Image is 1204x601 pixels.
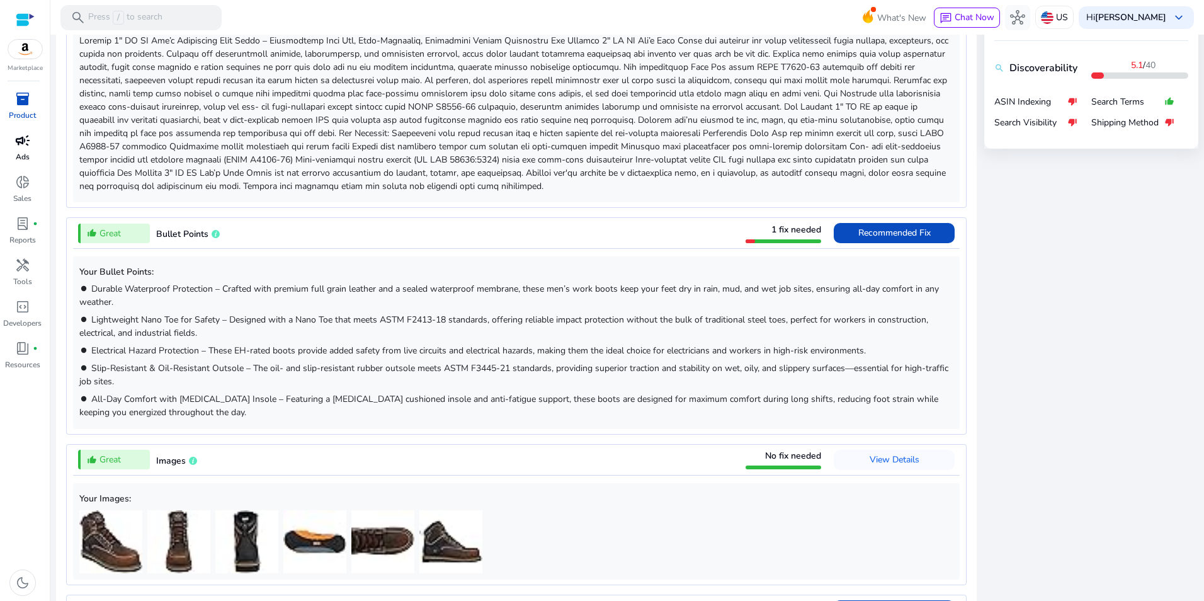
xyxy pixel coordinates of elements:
[419,510,482,573] img: 41t22NLHVeL._AC_US40_.jpg
[15,341,30,356] span: book_4
[79,267,953,278] h5: Your Bullet Points:
[994,117,1067,129] p: Search Visibility
[1131,59,1143,71] b: 5.1
[1164,91,1174,112] mat-icon: thumb_up_alt
[771,224,821,236] span: 1 fix needed
[79,363,88,372] mat-icon: brightness_1
[79,34,953,193] p: Loremip 1" DO SI Ame’c Adipiscing Elit Seddo – Eiusmodtemp Inci Utl, Etdo-Magnaaliq, Enimadmini V...
[15,258,30,273] span: handyman
[79,315,88,324] mat-icon: brightness_1
[88,11,162,25] p: Press to search
[1041,11,1053,24] img: us.svg
[1009,60,1077,76] b: Discoverability
[1067,91,1077,112] mat-icon: thumb_down_alt
[955,11,994,23] span: Chat Now
[8,64,43,73] p: Marketplace
[15,133,30,148] span: campaign
[994,63,1004,73] mat-icon: search
[15,299,30,314] span: code_blocks
[91,345,866,357] span: Electrical Hazard Protection – These EH-rated boots provide added safety from live circuits and e...
[79,393,938,418] span: All-Day Comfort with [MEDICAL_DATA] Insole – Featuring a [MEDICAL_DATA] cushioned insole and anti...
[156,228,208,240] span: Bullet Points
[351,510,414,573] img: 413SC5iDQsL._AC_US40_.jpg
[877,7,926,29] span: What's New
[1086,13,1166,22] p: Hi
[1010,10,1025,25] span: hub
[79,394,88,403] mat-icon: brightness_1
[113,11,124,25] span: /
[33,221,38,226] span: fiber_manual_record
[765,450,821,462] span: No fix needed
[15,216,30,231] span: lab_profile
[994,96,1067,108] p: ASIN Indexing
[1131,59,1156,71] span: /
[1056,6,1068,28] p: US
[33,346,38,351] span: fiber_manual_record
[1164,112,1174,133] mat-icon: thumb_down_alt
[215,510,278,573] img: 41DY6tmS2vL._AC_US40_.jpg
[1005,5,1030,30] button: hub
[1171,10,1186,25] span: keyboard_arrow_down
[79,510,142,573] img: 41er1fa8mML._AC_US40_.jpg
[940,12,952,25] span: chat
[79,346,88,355] mat-icon: brightness_1
[15,575,30,590] span: dark_mode
[13,276,32,287] p: Tools
[16,151,30,163] p: Ads
[1091,96,1164,108] p: Search Terms
[79,283,939,308] span: Durable Waterproof Protection – Crafted with premium full grain leather and a sealed waterproof m...
[834,450,955,470] button: View Details
[87,228,97,238] mat-icon: thumb_up_alt
[9,234,36,246] p: Reports
[147,510,210,573] img: 410apV4bOzL._AC_US40_.jpg
[71,10,86,25] span: search
[5,359,40,370] p: Resources
[1091,117,1164,129] p: Shipping Method
[156,455,186,467] span: Images
[870,454,919,466] span: View Details
[79,314,928,339] span: Lightweight Nano Toe for Safety – Designed with a Nano Toe that meets ASTM F2413-18 standards, of...
[8,40,42,59] img: amazon.svg
[283,510,346,573] img: 31k7CxCUobL._AC_US40_.jpg
[13,193,31,204] p: Sales
[79,284,88,293] mat-icon: brightness_1
[15,175,30,190] span: donut_small
[1067,112,1077,133] mat-icon: thumb_down_alt
[834,223,955,243] button: Recommended Fix
[1145,59,1156,71] span: 40
[99,227,121,240] span: Great
[3,318,42,329] p: Developers
[934,8,1000,28] button: chatChat Now
[9,110,36,121] p: Product
[87,455,97,465] mat-icon: thumb_up_alt
[858,227,931,239] span: Recommended Fix
[79,362,948,387] span: Slip-Resistant & Oil-Resistant Outsole – The oil- and slip-resistant rubber outsole meets ASTM F3...
[79,494,953,505] h5: Your Images:
[1095,11,1166,23] b: [PERSON_NAME]
[99,453,121,466] span: Great
[15,91,30,106] span: inventory_2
